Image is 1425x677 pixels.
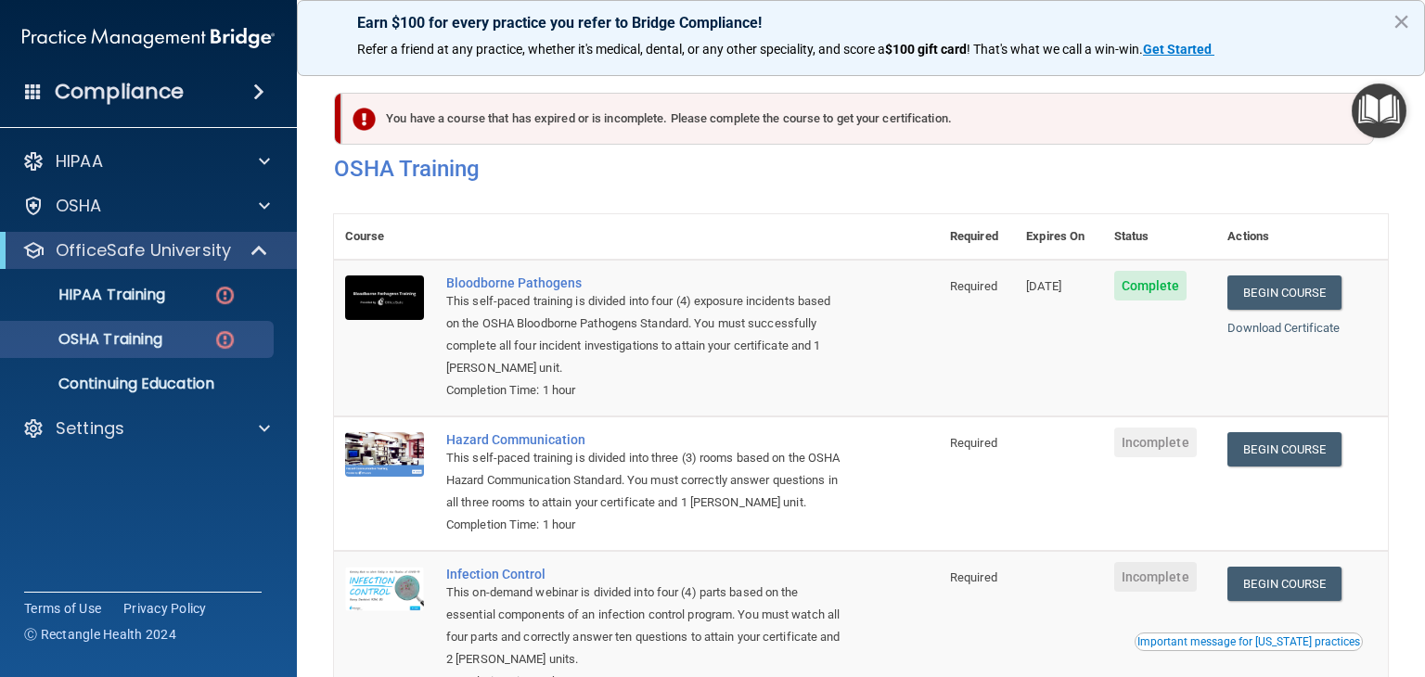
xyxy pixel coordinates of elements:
[357,14,1365,32] p: Earn $100 for every practice you refer to Bridge Compliance!
[446,379,846,402] div: Completion Time: 1 hour
[22,417,270,440] a: Settings
[1015,214,1102,260] th: Expires On
[341,93,1374,145] div: You have a course that has expired or is incomplete. Please complete the course to get your certi...
[12,286,165,304] p: HIPAA Training
[939,214,1015,260] th: Required
[213,328,237,351] img: danger-circle.6113f641.png
[334,214,435,260] th: Course
[12,330,162,349] p: OSHA Training
[446,581,846,671] div: This on-demand webinar is divided into four (4) parts based on the essential components of an inf...
[1137,636,1360,647] div: Important message for [US_STATE] practices
[56,150,103,172] p: HIPAA
[950,436,997,450] span: Required
[967,42,1143,57] span: ! That's what we call a win-win.
[1114,271,1187,300] span: Complete
[446,567,846,581] a: Infection Control
[123,599,207,618] a: Privacy Policy
[22,150,270,172] a: HIPAA
[446,275,846,290] a: Bloodborne Pathogens
[1393,6,1410,36] button: Close
[1114,428,1197,457] span: Incomplete
[1114,562,1197,592] span: Incomplete
[24,599,101,618] a: Terms of Use
[885,42,967,57] strong: $100 gift card
[446,447,846,514] div: This self-paced training is divided into three (3) rooms based on the OSHA Hazard Communication S...
[55,79,184,105] h4: Compliance
[1227,321,1340,335] a: Download Certificate
[357,42,885,57] span: Refer a friend at any practice, whether it's medical, dental, or any other speciality, and score a
[950,279,997,293] span: Required
[1352,83,1406,138] button: Open Resource Center
[22,195,270,217] a: OSHA
[334,156,1388,182] h4: OSHA Training
[1216,214,1388,260] th: Actions
[56,417,124,440] p: Settings
[56,195,102,217] p: OSHA
[1227,432,1341,466] a: Begin Course
[1143,42,1214,57] a: Get Started
[1135,632,1363,651] button: Read this if you are a dental practitioner in the state of CA
[22,239,269,262] a: OfficeSafe University
[446,514,846,536] div: Completion Time: 1 hour
[1143,42,1212,57] strong: Get Started
[1026,279,1061,293] span: [DATE]
[1227,275,1341,310] a: Begin Course
[56,239,231,262] p: OfficeSafe University
[446,432,846,447] a: Hazard Communication
[446,290,846,379] div: This self-paced training is divided into four (4) exposure incidents based on the OSHA Bloodborne...
[1103,214,1217,260] th: Status
[24,625,176,644] span: Ⓒ Rectangle Health 2024
[950,570,997,584] span: Required
[22,19,275,57] img: PMB logo
[12,375,265,393] p: Continuing Education
[353,108,376,131] img: exclamation-circle-solid-danger.72ef9ffc.png
[213,284,237,307] img: danger-circle.6113f641.png
[1227,567,1341,601] a: Begin Course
